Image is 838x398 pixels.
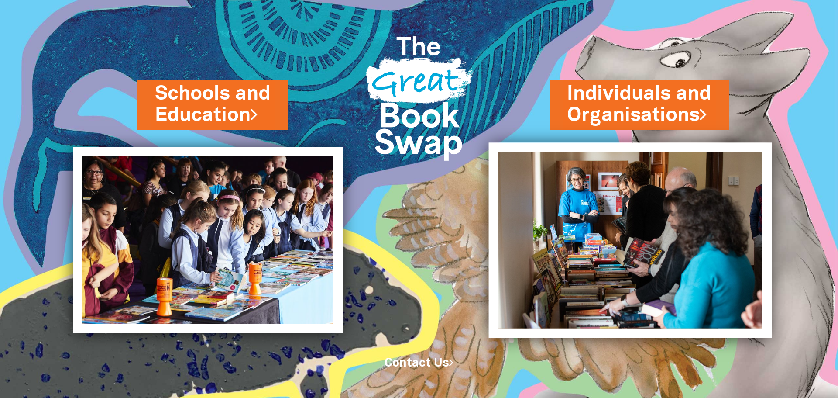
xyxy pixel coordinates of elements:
img: Great Bookswap logo [356,10,482,179]
img: Individuals and Organisations [489,142,772,338]
a: Individuals andOrganisations [567,80,711,129]
a: Schools andEducation [155,80,271,129]
a: Contact Us [385,358,453,369]
img: Schools and Education [73,147,343,333]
